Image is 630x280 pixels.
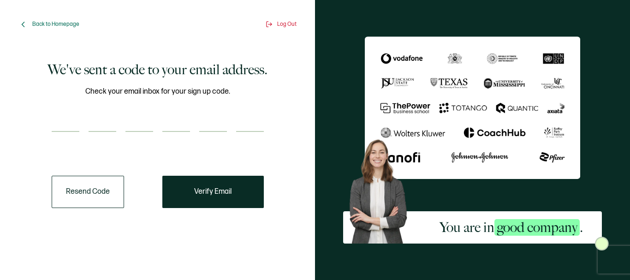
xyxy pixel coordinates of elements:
[494,219,580,236] span: good company
[48,60,267,79] h1: We've sent a code to your email address.
[194,188,232,196] span: Verify Email
[85,86,230,97] span: Check your email inbox for your sign up code.
[343,134,421,243] img: Sertifier Signup - You are in <span class="strong-h">good company</span>. Hero
[162,176,264,208] button: Verify Email
[277,21,297,28] span: Log Out
[365,36,580,179] img: Sertifier We've sent a code to your email address.
[595,237,609,250] img: Sertifier Signup
[440,218,583,237] h2: You are in .
[52,176,124,208] button: Resend Code
[32,21,79,28] span: Back to Homepage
